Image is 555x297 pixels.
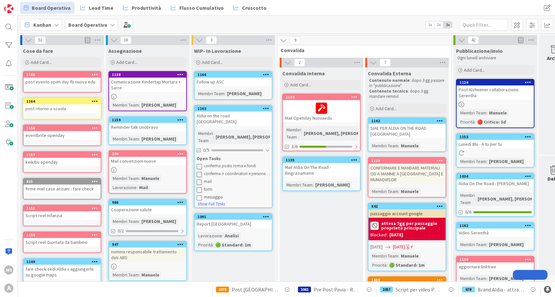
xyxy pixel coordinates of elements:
[456,79,534,128] a: 1124Post Alzheimer collaborazione SerenthàMembri Team:ManuelePriorità:🔴 Critico: 3d
[23,258,101,286] a: 1149fare check sedi Aldia x aggiungerle su google maps
[108,150,187,194] a: 204Mail convenzioni nuoveMembri Team:ManueleLavorazione:Mail
[214,133,289,141] div: [PERSON_NAME], [PERSON_NAME]
[139,175,140,182] span: :
[214,241,253,248] div: 🟢 Standard: 1m
[282,156,361,191] a: 1135Mail Aldia On The Road - RingraziamentiMembri Team:[PERSON_NAME]
[23,98,101,119] a: 1164post ritorno a scuola
[302,130,377,137] div: [PERSON_NAME], [PERSON_NAME]
[111,135,139,142] div: Membri Team
[283,163,360,177] div: Mail Aldia On The Road - Ringraziamenti
[195,214,272,228] div: 1091Report [GEOGRAPHIC_DATA]
[109,205,186,214] div: Cooperazione salute
[298,287,311,292] div: 1061
[457,223,534,237] div: 1162Video Serenthà
[285,181,313,188] div: Membri Team
[24,265,101,279] div: fare check sedi Aldia x aggiungerle su google maps
[108,241,187,281] a: 947nomina responsabile trattamento dati ABSMembri Team:Manuele
[457,134,534,140] div: 1153
[281,47,443,53] span: Convalida
[24,259,101,265] div: 1149
[486,275,487,282] span: :
[368,158,446,164] div: 1128
[457,173,534,179] div: 1034
[369,78,410,83] strong: Contenuto normale
[475,195,476,202] span: :
[112,72,186,77] div: 1138
[314,286,360,293] span: Pre Post Pavia - Re Artù! FINE AGOSTO
[197,156,270,162] div: Open Tasks
[33,21,51,29] span: Kanban
[109,200,186,205] div: 986
[368,117,446,152] a: 1142SIAE PER ALDIA ON THE ROAD [GEOGRAPHIC_DATA]Membri Team:Manuele
[457,173,534,188] div: 1034Aldia On The Road - [PERSON_NAME]
[460,135,534,139] div: 1153
[198,106,272,111] div: 1163
[26,260,101,264] div: 1149
[314,181,351,188] div: [PERSON_NAME]
[459,158,486,165] div: Membri Team
[459,19,508,31] input: Quick Filter...
[456,48,503,54] span: Pubblicazione/invio
[139,101,140,109] span: :
[26,233,101,237] div: 1150
[204,179,270,184] div: mail
[370,261,386,269] div: Priorità
[213,241,214,248] span: :
[138,184,150,191] div: Mail
[109,117,186,131] div: 1159Reminder talk Unobravo
[398,252,399,260] span: :
[376,106,397,111] span: Add Card...
[23,48,53,54] span: Cose da fare
[197,241,213,248] div: Priorità
[24,98,101,113] div: 1164post ritorno a scuola
[368,157,446,198] a: 1128CONFERMARE E MANDARE MATERIALI OD A MAMME A [GEOGRAPHIC_DATA] E MUMADVISORMembri Team:Manuele
[370,231,387,238] div: Blocked:
[368,70,411,77] span: Convalida Esterna
[487,275,525,282] div: [PERSON_NAME]
[108,71,187,111] a: 1138Comunicazione Kindertap Mortara + SarreMembri Team:[PERSON_NAME]
[111,184,137,191] div: Lavorazione
[20,2,74,14] a: Board Operativa
[132,4,161,12] span: Produttività
[194,71,272,100] a: 1166Follow up ASCMembri Team:[PERSON_NAME]
[24,152,101,158] div: 1157
[139,271,140,278] span: :
[108,199,187,236] a: 986Cooperazione saluteMembri Team:[PERSON_NAME]0/2
[194,213,272,251] a: 1091Report [GEOGRAPHIC_DATA]Lavorazione:AnalisiPriorità:🟢 Standard: 1m
[371,158,446,163] div: 1128
[204,187,270,192] div: form
[460,257,534,262] div: 1130
[487,109,509,116] div: Manuele
[24,104,101,113] div: post ritorno a scuola
[457,262,534,271] div: aggiornare linktree
[460,80,534,85] div: 1124
[368,203,446,271] a: 842passaggio account googleattesa 7gg per passaggio proprietà principaleBlocked:[DATE][DATE][DATE...
[486,158,487,165] span: :
[486,109,487,116] span: :
[24,98,101,104] div: 1164
[434,22,443,28] span: 2x
[294,59,305,67] span: 2
[386,261,387,269] span: :
[370,244,383,250] span: [DATE]
[195,111,272,126] div: Aldia on the road [GEOGRAPHIC_DATA]
[370,142,398,149] div: Membri Team
[371,278,446,282] div: 1089
[109,157,186,165] div: Mail convenzioni nuove
[26,99,101,104] div: 1164
[224,90,225,97] span: :
[368,203,446,218] div: 842passaggio account google
[24,232,101,246] div: 1150Script reel Giornata da bambino
[301,130,302,137] span: :
[118,228,124,234] span: 0/2
[368,203,446,209] div: 842
[116,59,137,65] span: Add Card...
[139,218,140,225] span: :
[465,209,471,215] span: 6/6
[195,106,272,111] div: 1163
[381,221,444,230] b: attesa 7gg per passaggio proprietà principale
[24,179,101,193] div: 815firme mail case anziani - fare check
[216,287,229,292] div: 1078
[120,36,131,44] span: 18
[457,85,534,100] div: Post Alzheimer collaborazione Serenthà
